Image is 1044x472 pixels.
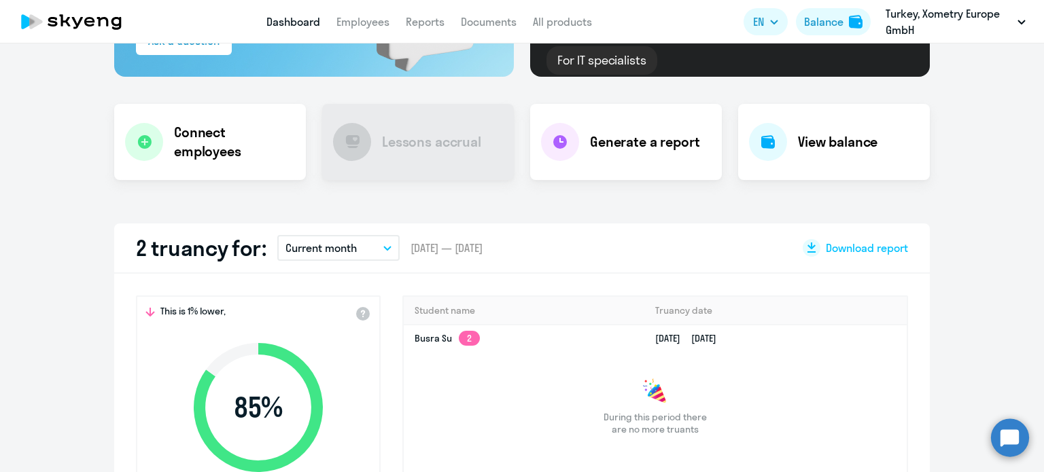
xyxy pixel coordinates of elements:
[382,132,481,151] h4: Lessons accrual
[406,15,445,29] a: Reports
[598,411,712,435] span: During this period there are no more truants
[644,297,907,325] th: Truancy date
[180,391,336,424] span: 85 %
[826,240,908,255] span: Download report
[266,15,320,29] a: Dashboard
[461,15,517,29] a: Documents
[459,331,480,346] app-skyeng-badge: 2
[753,14,764,30] span: EN
[590,132,699,151] h4: Generate a report
[798,132,877,151] h4: View balance
[404,297,644,325] th: Student name
[533,15,592,29] a: All products
[849,15,863,29] img: balance
[136,234,266,261] h2: 2 truancy for:
[336,15,389,29] a: Employees
[411,240,483,255] span: [DATE] — [DATE]
[642,378,669,405] img: congrats
[546,46,657,75] div: For IT specialists
[879,5,1032,38] button: Turkey, Xometry Europe GmbH
[804,14,843,30] div: Balance
[886,5,1012,38] p: Turkey, Xometry Europe GmbH
[655,332,727,344] a: [DATE][DATE]
[796,8,871,35] button: Balancebalance
[174,123,295,161] h4: Connect employees
[285,240,357,256] p: Current month
[160,305,226,321] span: This is 1% lower,
[744,8,788,35] button: EN
[415,332,480,344] a: Busra Su2
[277,235,400,261] button: Current month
